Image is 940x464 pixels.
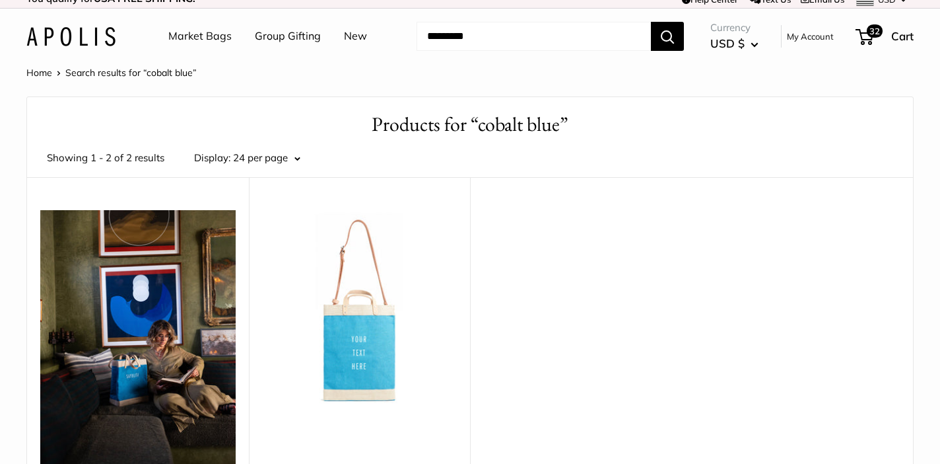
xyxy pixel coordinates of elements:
[65,67,197,79] span: Search results for “cobalt blue”
[26,67,52,79] a: Home
[787,28,834,44] a: My Account
[233,151,288,164] span: 24 per page
[867,24,883,38] span: 32
[857,26,914,47] a: 32 Cart
[47,149,164,167] span: Showing 1 - 2 of 2 results
[417,22,651,51] input: Search...
[262,210,457,406] a: Market Bag in Cobalt StrapMarket Bag in Cobalt Strap
[710,19,758,37] span: Currency
[255,26,321,46] a: Group Gifting
[710,33,758,54] button: USD $
[26,64,197,81] nav: Breadcrumb
[710,36,745,50] span: USD $
[168,26,232,46] a: Market Bags
[344,26,367,46] a: New
[194,149,230,167] label: Display:
[26,27,116,46] img: Apolis
[262,210,457,406] img: Market Bag in Cobalt Strap
[891,29,914,43] span: Cart
[233,149,300,167] button: 24 per page
[651,22,684,51] button: Search
[47,110,893,139] h1: Products for “cobalt blue”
